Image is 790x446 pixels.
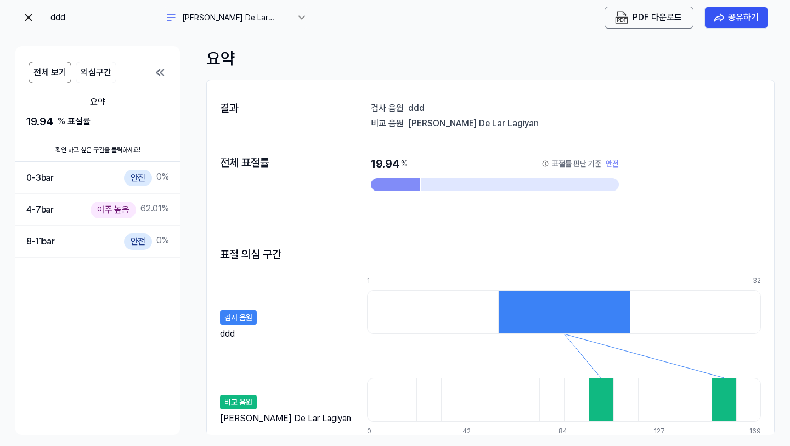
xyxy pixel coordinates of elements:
div: 표절률 판단 기준 [552,156,601,171]
div: % [401,156,408,171]
button: 요약19.94 % 표절률 [15,88,180,138]
div: 검사 음원 [220,310,257,325]
img: share [714,12,725,23]
div: 전체 표절률 [220,156,318,170]
div: 안전 [124,233,153,249]
div: [PERSON_NAME] De Lar Lagiyan [182,12,292,24]
div: 아주 높음 [91,202,136,218]
div: 요약 [206,46,775,71]
div: 84 [558,426,583,436]
img: exit [22,11,35,24]
div: 127 [654,426,679,436]
div: ddd [50,11,160,24]
img: another title [165,11,178,24]
div: 확인 하고 싶은 구간을 클릭하세요! [15,138,180,162]
button: 의심구간 [76,62,116,83]
img: information [541,159,550,168]
div: 62.01 % [91,202,169,218]
div: 19.94 [371,156,619,171]
div: % 표절률 [58,115,91,128]
div: ddd [220,327,235,337]
div: 4-7 bar [26,203,54,217]
div: 8-11 bar [26,235,55,249]
div: 안전 [606,156,619,171]
div: 169 [749,426,761,436]
img: PDF Download [615,11,628,24]
div: 0 % [124,233,169,249]
div: 0 [367,426,392,436]
div: 0-3 bar [26,171,54,185]
div: 0 % [124,170,169,186]
button: PDF 다운로드 [613,11,684,24]
div: 안전 [124,170,153,186]
div: ddd [408,102,761,113]
button: 표절률 판단 기준안전 [541,156,619,171]
div: 비교 음원 [371,118,404,129]
div: 19.94 [26,113,169,130]
div: 검사 음원 [371,102,404,113]
div: 32 [753,276,761,286]
div: 공유하기 [728,10,759,25]
button: 공유하기 [704,7,768,29]
div: 42 [462,426,487,436]
button: 전체 보기 [29,62,71,83]
div: 1 [367,276,498,286]
h2: 표절 의심 구간 [220,246,281,263]
div: 비교 음원 [220,395,257,409]
div: PDF 다운로드 [633,10,682,25]
div: [PERSON_NAME] De Lar Lagiyan [220,412,351,425]
div: [PERSON_NAME] De Lar Lagiyan [408,118,761,129]
div: 요약 [26,96,169,109]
